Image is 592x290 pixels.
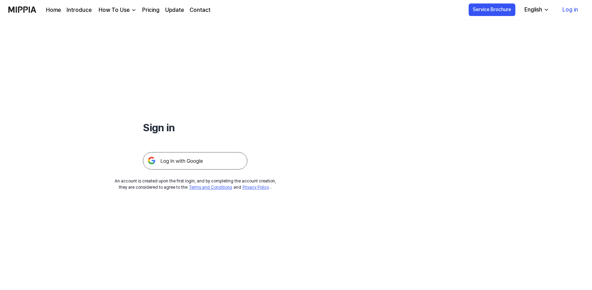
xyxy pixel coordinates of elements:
[523,6,544,14] div: English
[97,6,131,14] div: How To Use
[143,152,247,170] img: 구글 로그인 버튼
[97,6,137,14] button: How To Use
[190,6,210,14] a: Contact
[67,6,92,14] a: Introduce
[142,6,160,14] a: Pricing
[115,178,276,190] div: An account is created upon the first login, and by completing the account creation, they are cons...
[243,185,269,190] a: Privacy Policy
[143,120,247,135] h1: Sign in
[189,185,232,190] a: Terms and Conditions
[131,7,137,13] img: down
[46,6,61,14] a: Home
[519,3,553,17] button: English
[165,6,184,14] a: Update
[469,3,515,16] button: Service Brochure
